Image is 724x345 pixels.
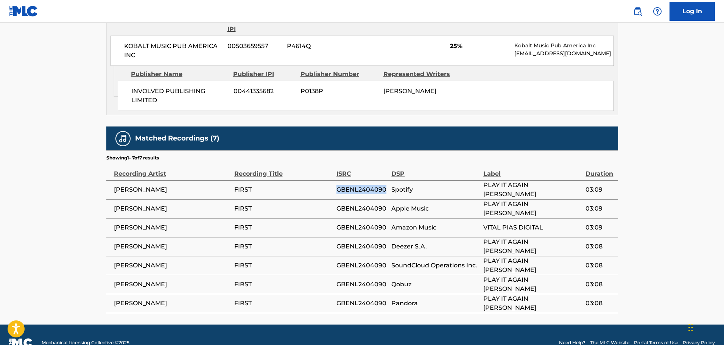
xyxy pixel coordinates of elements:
span: KOBALT MUSIC PUB AMERICA INC [124,42,222,60]
span: [PERSON_NAME] [114,223,230,232]
div: Administrator Name [124,16,222,34]
span: [PERSON_NAME] [383,87,436,95]
span: GBENL2404090 [336,280,388,289]
span: Apple Music [391,204,480,213]
div: Collection Share [450,16,523,34]
div: Publisher IPI [233,70,295,79]
span: PLAY IT AGAIN [PERSON_NAME] [483,256,582,275]
div: Administrator IPI [227,16,281,34]
span: FIRST [234,280,333,289]
div: Publisher Name [131,70,227,79]
span: GBENL2404090 [336,242,388,251]
span: 03:09 [585,223,614,232]
div: Publisher Number [300,70,378,79]
span: PLAY IT AGAIN [PERSON_NAME] [483,294,582,312]
span: [PERSON_NAME] [114,299,230,308]
span: GBENL2404090 [336,223,388,232]
span: GBENL2404090 [336,185,388,194]
div: ISRC [336,161,388,178]
span: [PERSON_NAME] [114,242,230,251]
span: FIRST [234,299,333,308]
span: 03:08 [585,242,614,251]
img: Matched Recordings [118,134,128,143]
span: 00503659557 [227,42,281,51]
div: Duration [585,161,614,178]
span: [PERSON_NAME] [114,280,230,289]
span: 03:08 [585,280,614,289]
div: Recording Artist [114,161,230,178]
a: Public Search [630,4,645,19]
span: FIRST [234,261,333,270]
span: 03:08 [585,299,614,308]
div: Drag [688,316,693,339]
span: FIRST [234,242,333,251]
span: P0138P [300,87,378,96]
span: 25% [450,42,509,51]
div: Represented Writers [383,70,461,79]
img: help [653,7,662,16]
div: Recording Title [234,161,333,178]
p: Showing 1 - 7 of 7 results [106,155,159,161]
img: MLC Logo [9,6,38,17]
span: INVOLVED PUBLISHING LIMITED [131,87,228,105]
span: Qobuz [391,280,480,289]
div: Label [483,161,582,178]
span: 00441335682 [234,87,295,96]
span: [PERSON_NAME] [114,204,230,213]
div: Help [650,4,665,19]
span: PLAY IT AGAIN [PERSON_NAME] [483,237,582,256]
p: [EMAIL_ADDRESS][DOMAIN_NAME] [514,50,613,58]
span: GBENL2404090 [336,204,388,213]
span: FIRST [234,185,333,194]
iframe: Chat Widget [686,309,724,345]
span: Amazon Music [391,223,480,232]
span: FIRST [234,223,333,232]
div: Contact Details [529,16,603,34]
span: [PERSON_NAME] [114,261,230,270]
span: PLAY IT AGAIN [PERSON_NAME] [483,181,582,199]
span: Pandora [391,299,480,308]
span: GBENL2404090 [336,261,388,270]
span: PLAY IT AGAIN [PERSON_NAME] [483,275,582,293]
span: Deezer S.A. [391,242,480,251]
div: DSP [391,161,480,178]
span: VITAL PIAS DIGITAL [483,223,582,232]
span: 03:08 [585,261,614,270]
span: PLAY IT AGAIN [PERSON_NAME] [483,200,582,218]
span: FIRST [234,204,333,213]
span: SoundCloud Operations Inc. [391,261,480,270]
a: Log In [670,2,715,21]
span: GBENL2404090 [336,299,388,308]
img: search [633,7,642,16]
span: P4614Q [287,42,360,51]
div: Administrator Number [287,16,360,34]
span: Spotify [391,185,480,194]
span: 03:09 [585,204,614,213]
span: 03:09 [585,185,614,194]
p: Kobalt Music Pub America Inc [514,42,613,50]
span: [PERSON_NAME] [114,185,230,194]
h5: Matched Recordings (7) [135,134,219,143]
